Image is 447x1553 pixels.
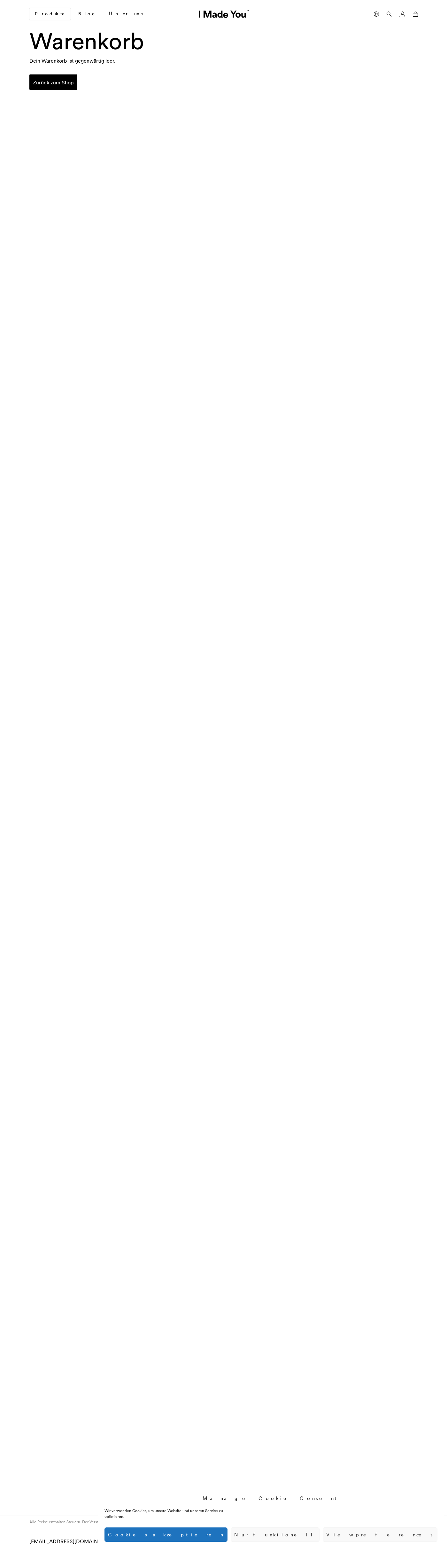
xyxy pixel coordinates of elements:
button: Cookies akzeptieren [104,1527,227,1542]
p: Dein Warenkorb ist gegenwärtig leer. [29,57,418,64]
button: Nur funktionell [231,1527,320,1542]
a: Blog [73,9,101,19]
div: Wir verwenden Cookies, um unsere Website und unseren Service zu optimieren. [104,1508,243,1519]
a: Über uns [104,9,148,19]
a: Produkte [29,8,71,20]
h1: Warenkorb [29,28,144,54]
a: Zurück zum Shop [29,74,77,90]
div: Manage Cookie Consent [203,1495,339,1502]
p: Alle Preise enthalten Steuern. Der Versand ist kostenlos für Bestellungen über 100€, es gelten Ei... [29,1519,222,1525]
a: [EMAIL_ADDRESS][DOMAIN_NAME] [29,1538,117,1545]
button: View preferences [323,1527,437,1542]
